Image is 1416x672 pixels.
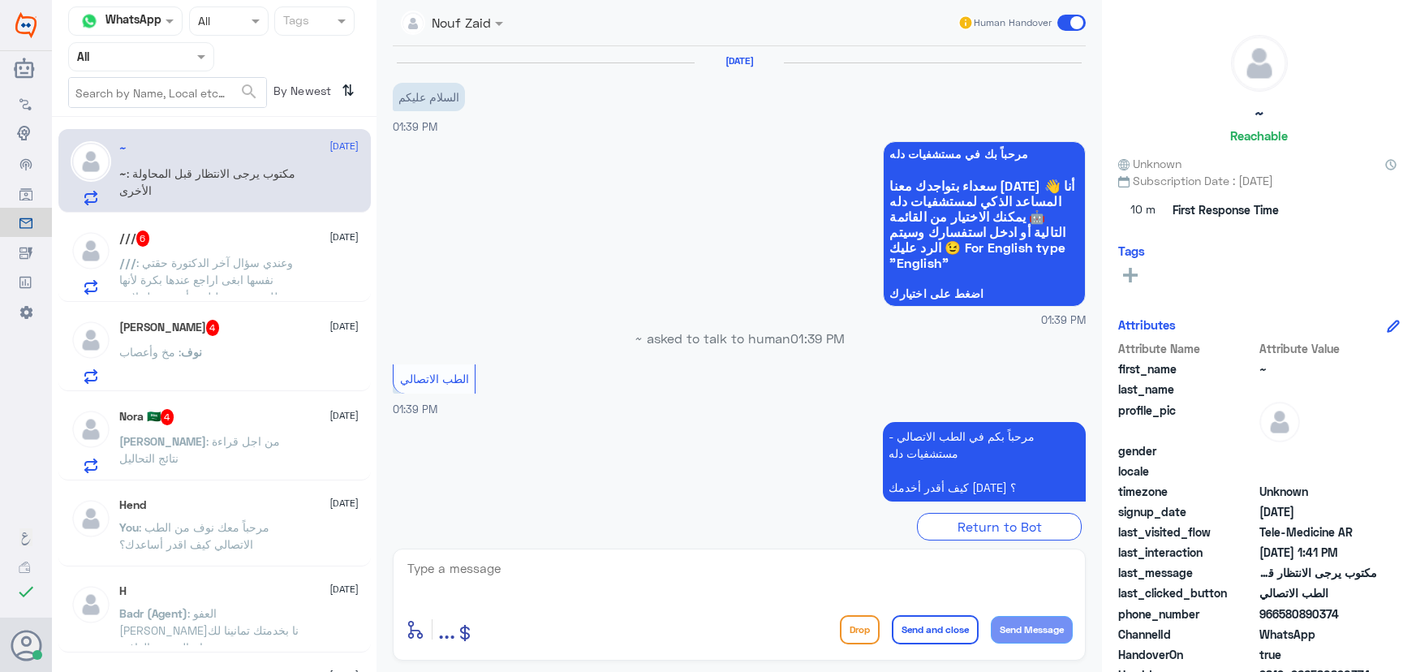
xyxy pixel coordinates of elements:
[1118,646,1256,663] span: HandoverOn
[393,398,433,408] span: 01:39 PM
[840,615,880,644] button: Drop
[1118,243,1145,258] h6: Tags
[1259,503,1377,520] span: 2025-09-14T10:39:14.141Z
[1259,626,1377,643] span: 2
[1259,483,1377,500] span: Unknown
[1118,155,1181,172] span: Unknown
[1259,360,1377,377] span: ~
[1118,605,1256,622] span: phone_number
[1045,536,1086,549] span: 01:39 PM
[991,616,1073,644] button: Send Message
[119,166,295,197] span: : مكتوب يرجى الانتظار قبل المحاولة الأخرى
[1118,172,1400,189] span: Subscription Date : [DATE]
[71,320,111,360] img: defaultAdmin.png
[71,409,111,450] img: defaultAdmin.png
[329,496,359,510] span: [DATE]
[181,345,202,359] span: نوف
[71,584,111,625] img: defaultAdmin.png
[783,327,830,341] span: 01:39 PM
[119,606,299,654] span: : العفو [PERSON_NAME]نا بخدمتك تمانينا لك دوام الصحة والعافية
[974,15,1052,30] span: Human Handover
[119,256,136,269] span: ///
[329,408,359,423] span: [DATE]
[1173,201,1279,218] span: First Response Time
[342,77,355,104] i: ⇅
[1118,483,1256,500] span: timezone
[119,434,206,448] span: [PERSON_NAME]
[1118,564,1256,581] span: last_message
[119,166,127,180] span: ~
[119,520,139,534] span: You
[1118,626,1256,643] span: ChannelId
[1259,442,1377,459] span: null
[1118,381,1256,398] span: last_name
[393,121,433,131] span: 01:39 PM
[119,345,181,359] span: : مخ وأعصاب
[1118,360,1256,377] span: first_name
[1259,646,1377,663] span: true
[119,141,127,155] h5: ~
[889,147,1079,160] span: مرحباً بك في مستشفيات دله
[119,320,220,336] h5: نوف بنت عبدالله
[883,416,1086,495] p: 14/9/2025, 1:39 PM
[119,498,146,512] h5: Hend
[119,606,187,620] span: Badr (Agent)
[1232,36,1287,91] img: defaultAdmin.png
[1118,584,1256,601] span: last_clicked_button
[1118,523,1256,541] span: last_visited_flow
[438,611,455,648] button: ...
[1118,340,1256,357] span: Attribute Name
[16,582,36,601] i: check
[329,582,359,597] span: [DATE]
[329,230,359,244] span: [DATE]
[438,614,455,644] span: ...
[393,83,465,111] p: 14/9/2025, 1:39 PM
[1255,104,1264,123] h5: ~
[889,177,1079,269] span: سعداء بتواجدك معنا [DATE] 👋 أنا المساعد الذكي لمستشفيات دله 🤖 يمكنك الاختيار من القائمة التالية أ...
[1118,442,1256,459] span: gender
[77,9,101,33] img: whatsapp.png
[917,506,1082,532] div: Return to Bot
[329,319,359,334] span: [DATE]
[239,82,259,101] span: search
[1259,523,1377,541] span: Tele-Medicine AR
[400,367,469,381] span: الطب الاتصالي
[892,615,979,644] button: Send and close
[71,498,111,539] img: defaultAdmin.png
[1259,463,1377,480] span: null
[889,286,1079,299] span: اضغط على اختيارك
[11,630,41,661] button: Avatar
[1045,312,1086,325] span: 01:39 PM
[1118,196,1167,225] span: 10 m
[1118,503,1256,520] span: signup_date
[1259,584,1377,601] span: الطب الاتصالي
[1259,340,1377,357] span: Attribute Value
[71,141,111,182] img: defaultAdmin.png
[136,230,150,247] span: 6
[1118,544,1256,561] span: last_interaction
[119,230,150,247] h5: ///
[1259,544,1377,561] span: 2025-09-14T10:41:48.911Z
[119,409,174,425] h5: Nora 🇸🇦
[1118,317,1176,332] h6: Attributes
[239,79,259,106] button: search
[69,78,266,107] input: Search by Name, Local etc…
[119,256,298,372] span: : وعندي سؤال آخر الدكتورة حقتي نفسها ابغى اراجع عندها بكرة لأنها طلبت مني تحليل + أشعة، هل لازم ا...
[267,77,335,110] span: By Newest
[1259,402,1300,442] img: defaultAdmin.png
[119,584,127,598] h5: H
[71,230,111,271] img: defaultAdmin.png
[1118,463,1256,480] span: locale
[329,139,359,153] span: [DATE]
[1230,128,1288,143] h6: Reachable
[281,11,309,32] div: Tags
[15,12,37,38] img: Widebot Logo
[1259,605,1377,622] span: 966580890374
[695,55,784,67] h6: [DATE]
[1259,564,1377,581] span: مكتوب يرجى الانتظار قبل المحاولة الأخرى
[393,325,1086,342] p: ~ asked to talk to human
[161,409,174,425] span: 4
[119,520,269,551] span: : مرحباً معك نوف من الطب الاتصالي كيف اقدر أساعدك؟
[1118,402,1256,439] span: profile_pic
[206,320,220,336] span: 4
